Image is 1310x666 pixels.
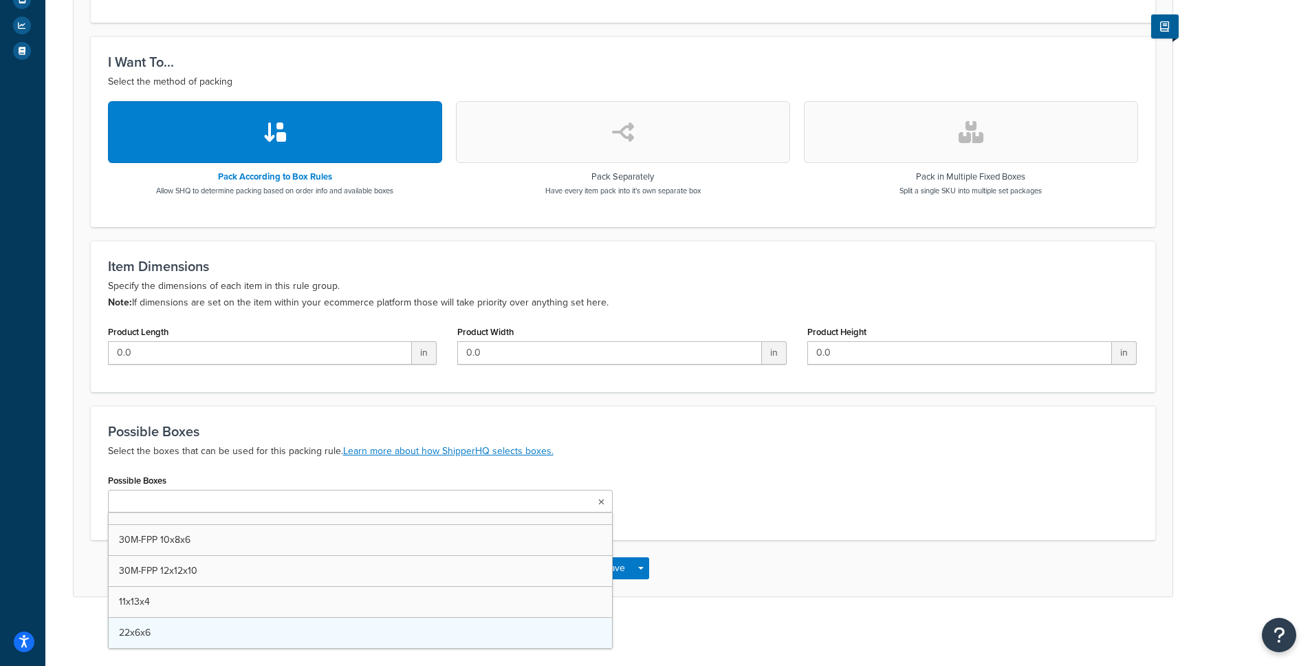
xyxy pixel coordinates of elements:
button: Show Help Docs [1151,14,1179,39]
p: Split a single SKU into multiple set packages [899,185,1042,196]
a: 11x13x4 [109,587,612,617]
h3: I Want To... [108,54,1138,69]
h3: Possible Boxes [108,424,1138,439]
a: 30M-FPP 10x8x6 [109,525,612,555]
span: in [1112,341,1137,365]
a: Learn more about how ShipperHQ selects boxes. [343,444,554,458]
a: 22x6x6 [109,618,612,648]
p: Allow SHQ to determine packing based on order info and available boxes [156,185,393,196]
span: 11x13x4 [119,594,150,609]
span: in [762,341,787,365]
label: Product Width [457,327,514,337]
b: Note: [108,295,132,310]
p: Select the method of packing [108,74,1138,90]
p: Specify the dimensions of each item in this rule group. If dimensions are set on the item within ... [108,278,1138,311]
button: Save [596,557,633,579]
label: Possible Boxes [108,475,166,486]
button: Open Resource Center [1262,618,1296,652]
li: Help Docs [7,39,39,63]
h3: Pack Separately [545,172,701,182]
label: Product Length [108,327,168,337]
h3: Pack in Multiple Fixed Boxes [899,172,1042,182]
span: 30M-FPP 12x12x10 [119,563,197,578]
span: 30M-FPP 10x8x6 [119,533,190,547]
label: Product Height [807,327,866,337]
span: in [412,341,437,365]
p: Select the boxes that can be used for this packing rule. [108,443,1138,460]
li: Analytics [7,13,39,38]
h3: Pack According to Box Rules [156,172,393,182]
a: 30M-FPP 12x12x10 [109,556,612,586]
span: 30M-FPP 8x5x4 [119,502,186,516]
p: Have every item pack into it's own separate box [545,185,701,196]
span: 22x6x6 [119,625,151,640]
h3: Item Dimensions [108,259,1138,274]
